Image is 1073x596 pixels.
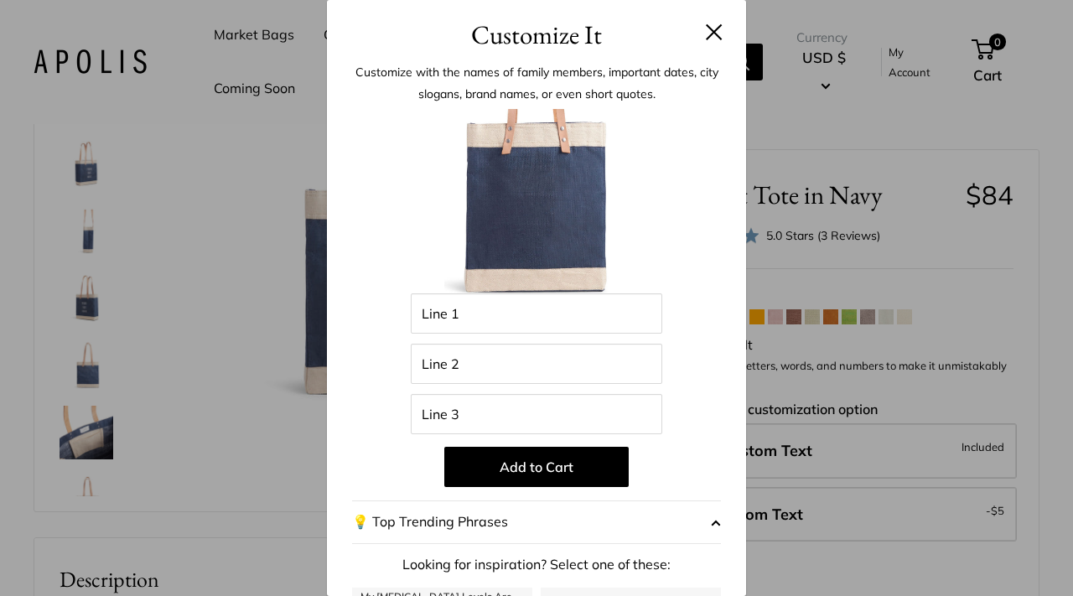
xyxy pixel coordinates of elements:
p: Customize with the names of family members, important dates, city slogans, brand names, or even s... [352,61,721,105]
button: Add to Cart [444,447,629,487]
button: 💡 Top Trending Phrases [352,500,721,544]
h3: Customize It [352,15,721,54]
p: Looking for inspiration? Select one of these: [352,552,721,578]
img: 1_navy_tote_customizer.jpg [444,109,629,293]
